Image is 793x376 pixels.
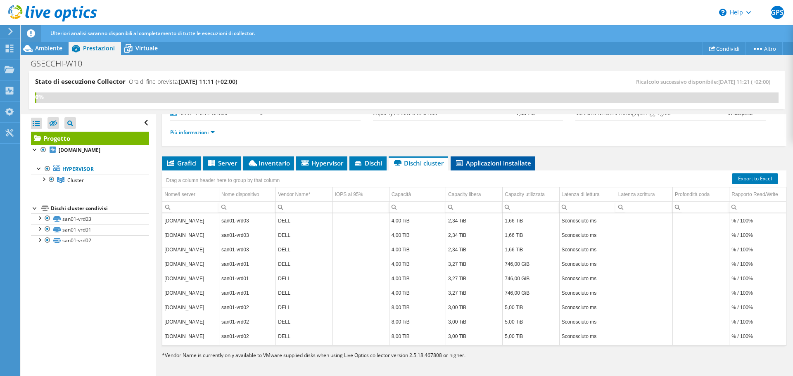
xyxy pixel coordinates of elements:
[260,110,263,117] b: 3
[446,257,503,271] td: Column Capacity libera, Value 3,27 TiB
[503,242,559,257] td: Column Capacity utilizzata, Value 1,66 TiB
[31,224,149,235] a: san01-vrd01
[673,228,729,242] td: Column Profondità coda, Value
[616,242,672,257] td: Column Latenza scrittura, Value
[673,329,729,343] td: Column Profondità coda, Value
[673,242,729,257] td: Column Profondità coda, Value
[162,187,219,202] td: Nome/i server Column
[332,329,389,343] td: Column IOPS al 95%, Value
[389,228,446,242] td: Column Capacità, Value 4,00 TiB
[673,213,729,228] td: Column Profondità coda, Value
[448,189,481,199] div: Capacity libera
[503,300,559,315] td: Column Capacity utilizzata, Value 5,00 TiB
[389,300,446,315] td: Column Capacità, Value 8,00 TiB
[207,159,237,167] span: Server
[389,271,446,286] td: Column Capacità, Value 4,00 TiB
[219,329,276,343] td: Column Nome dispositivo, Value san01-vrd02
[446,286,503,300] td: Column Capacity libera, Value 3,27 TiB
[332,315,389,329] td: Column IOPS al 95%, Value
[219,228,276,242] td: Column Nome dispositivo, Value san01-vrd03
[616,187,672,202] td: Latenza scrittura Column
[503,286,559,300] td: Column Capacity utilizzata, Value 746,00 GiB
[446,201,503,213] td: Column Capacity libera, Filter cell
[164,175,282,186] div: Drag a column header here to group by that column
[729,315,786,329] td: Column Rapporto Read/Write, Value % / 100%
[335,189,387,199] div: IOPS al 95%
[164,189,195,199] div: Nome/i server
[616,201,672,213] td: Column Latenza scrittura, Filter cell
[162,228,219,242] td: Column Nome/i server, Value comu-esx03.comune.com
[559,242,616,257] td: Column Latenza di lettura, Value Sconosciuto ms
[446,300,503,315] td: Column Capacity libera, Value 3,00 TiB
[719,9,727,16] svg: \n
[170,129,215,136] a: Più informazioni
[503,213,559,228] td: Column Capacity utilizzata, Value 1,66 TiB
[276,329,332,343] td: Column Vendor Name*, Value DELL
[729,187,786,202] td: Rapporto Read/Write Column
[276,213,332,228] td: Column Vendor Name*, Value DELL
[731,189,778,199] div: Rapporto Read/Write
[729,271,786,286] td: Column Rapporto Read/Write, Value % / 100%
[636,78,774,85] span: Ricalcolo successivo disponibile:
[166,159,197,167] span: Grafici
[389,329,446,343] td: Column Capacità, Value 8,00 TiB
[503,315,559,329] td: Column Capacity utilizzata, Value 5,00 TiB
[31,132,149,145] a: Progetto
[219,315,276,329] td: Column Nome dispositivo, Value san01-vrd02
[162,170,786,346] div: Data grid
[276,257,332,271] td: Column Vendor Name*, Value DELL
[219,257,276,271] td: Column Nome dispositivo, Value san01-vrd01
[616,271,672,286] td: Column Latenza scrittura, Value
[746,42,783,55] a: Altro
[219,271,276,286] td: Column Nome dispositivo, Value san01-vrd01
[162,201,219,213] td: Column Nome/i server, Filter cell
[446,315,503,329] td: Column Capacity libera, Value 3,00 TiB
[300,159,343,167] span: Hypervisor
[179,78,237,85] span: [DATE] 11:11 (+02:00)
[616,300,672,315] td: Column Latenza scrittura, Value
[673,257,729,271] td: Column Profondità coda, Value
[559,257,616,271] td: Column Latenza di lettura, Value Sconosciuto ms
[503,271,559,286] td: Column Capacity utilizzata, Value 746,00 GiB
[332,257,389,271] td: Column IOPS al 95%, Value
[503,187,559,202] td: Capacity utilizzata Column
[446,213,503,228] td: Column Capacity libera, Value 2,34 TiB
[732,173,778,184] a: Export to Excel
[673,300,729,315] td: Column Profondità coda, Value
[727,110,753,117] b: In sospeso
[31,164,149,175] a: Hypervisor
[162,315,219,329] td: Column Nome/i server, Value comu-esx03.comune.com
[276,300,332,315] td: Column Vendor Name*, Value DELL
[616,315,672,329] td: Column Latenza scrittura, Value
[354,159,382,167] span: Dischi
[35,44,62,52] span: Ambiente
[67,177,84,184] span: Cluster
[389,201,446,213] td: Column Capacità, Filter cell
[162,242,219,257] td: Column Nome/i server, Value comu-esx01.comune.com
[718,78,770,85] span: [DATE] 11:21 (+02:00)
[389,187,446,202] td: Capacità Column
[165,352,465,359] span: Vendor Name is currently only available to VMware supplied disks when using Live Optics collector...
[219,201,276,213] td: Column Nome dispositivo, Filter cell
[673,187,729,202] td: Profondità coda Column
[446,329,503,343] td: Column Capacity libera, Value 3,00 TiB
[278,189,310,199] div: Vendor Name*
[162,329,219,343] td: Column Nome/i server, Value comu-esx01.comune.com
[455,159,531,167] span: Applicazioni installate
[729,242,786,257] td: Column Rapporto Read/Write, Value % / 100%
[673,201,729,213] td: Column Profondità coda, Filter cell
[162,286,219,300] td: Column Nome/i server, Value comu-esx01.comune.com
[393,159,444,167] span: Dischi cluster
[332,201,389,213] td: Column IOPS al 95%, Filter cell
[332,300,389,315] td: Column IOPS al 95%, Value
[446,271,503,286] td: Column Capacity libera, Value 3,27 TiB
[559,315,616,329] td: Column Latenza di lettura, Value Sconosciuto ms
[616,257,672,271] td: Column Latenza scrittura, Value
[503,228,559,242] td: Column Capacity utilizzata, Value 1,66 TiB
[219,286,276,300] td: Column Nome dispositivo, Value san01-vrd01
[129,77,237,86] h4: Ora di fine prevista:
[559,213,616,228] td: Column Latenza di lettura, Value Sconosciuto ms
[389,242,446,257] td: Column Capacità, Value 4,00 TiB
[83,44,115,52] span: Prestazioni
[616,228,672,242] td: Column Latenza scrittura, Value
